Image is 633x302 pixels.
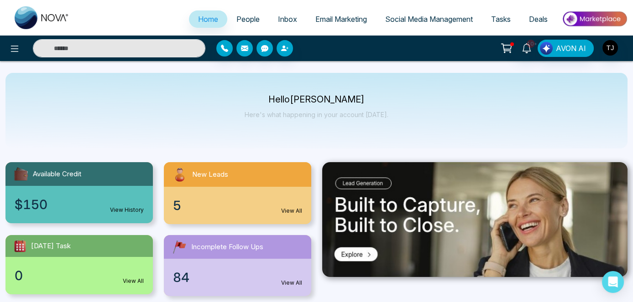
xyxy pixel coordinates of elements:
[278,15,297,24] span: Inbox
[171,166,188,183] img: newLeads.svg
[527,40,535,48] span: 10+
[13,239,27,253] img: todayTask.svg
[376,10,482,28] a: Social Media Management
[269,10,306,28] a: Inbox
[192,169,228,180] span: New Leads
[538,40,594,57] button: AVON AI
[529,15,548,24] span: Deals
[189,10,227,28] a: Home
[171,239,188,255] img: followUps.svg
[227,10,269,28] a: People
[385,15,473,24] span: Social Media Management
[516,40,538,56] a: 10+
[520,10,557,28] a: Deals
[236,15,260,24] span: People
[110,206,144,214] a: View History
[173,196,181,215] span: 5
[540,42,553,55] img: Lead Flow
[322,162,628,277] img: .
[491,15,511,24] span: Tasks
[315,15,367,24] span: Email Marketing
[33,169,81,179] span: Available Credit
[158,162,317,224] a: New Leads5View All
[245,111,388,118] p: Here's what happening in your account [DATE].
[158,235,317,296] a: Incomplete Follow Ups84View All
[173,268,189,287] span: 84
[15,266,23,285] span: 0
[15,195,47,214] span: $150
[123,277,144,285] a: View All
[482,10,520,28] a: Tasks
[198,15,218,24] span: Home
[31,241,71,251] span: [DATE] Task
[561,9,628,29] img: Market-place.gif
[602,271,624,293] div: Open Intercom Messenger
[306,10,376,28] a: Email Marketing
[602,40,618,56] img: User Avatar
[191,242,263,252] span: Incomplete Follow Ups
[281,207,302,215] a: View All
[556,43,586,54] span: AVON AI
[15,6,69,29] img: Nova CRM Logo
[13,166,29,182] img: availableCredit.svg
[245,96,388,103] p: Hello [PERSON_NAME]
[281,279,302,287] a: View All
